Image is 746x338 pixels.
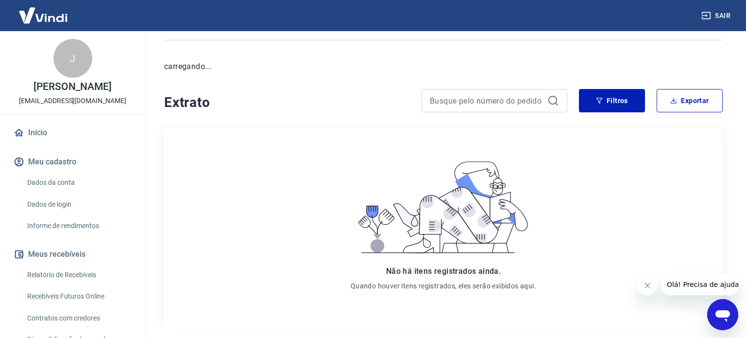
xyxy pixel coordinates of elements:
span: Olá! Precisa de ajuda? [6,7,82,15]
h4: Extrato [164,93,410,112]
a: Informe de rendimentos [23,216,134,236]
iframe: Mensagem da empresa [661,274,738,295]
span: Não há itens registrados ainda. [386,267,501,276]
p: [PERSON_NAME] [34,82,111,92]
p: carregando... [164,61,723,72]
button: Filtros [579,89,645,112]
p: Quando houver itens registrados, eles serão exibidos aqui. [351,281,536,291]
iframe: Botão para abrir a janela de mensagens [707,299,738,330]
input: Busque pelo número do pedido [430,93,543,108]
img: Vindi [12,0,75,30]
a: Dados de login [23,195,134,214]
a: Dados da conta [23,173,134,193]
a: Relatório de Recebíveis [23,265,134,285]
iframe: Fechar mensagem [638,276,657,295]
button: Exportar [657,89,723,112]
div: J [53,39,92,78]
a: Início [12,122,134,143]
button: Meu cadastro [12,151,134,173]
button: Meus recebíveis [12,244,134,265]
a: Contratos com credores [23,308,134,328]
p: [EMAIL_ADDRESS][DOMAIN_NAME] [19,96,126,106]
a: Recebíveis Futuros Online [23,286,134,306]
button: Sair [699,7,734,25]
